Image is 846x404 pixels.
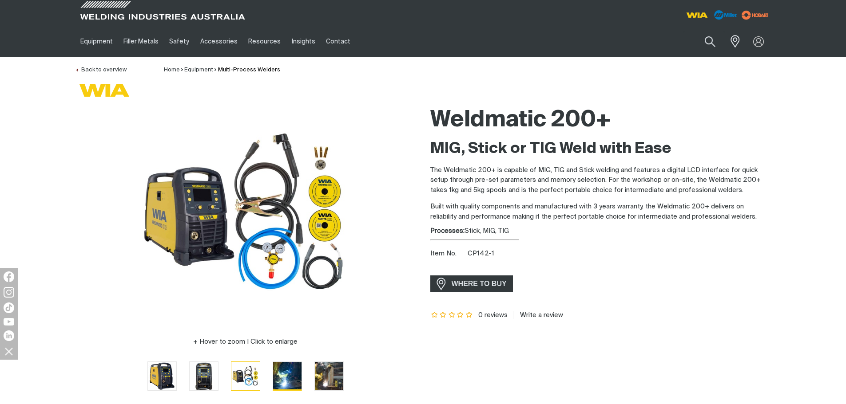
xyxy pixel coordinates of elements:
[243,26,286,57] a: Resources
[4,302,14,313] img: TikTok
[189,361,218,391] button: Go to slide 2
[164,26,195,57] a: Safety
[164,66,280,75] nav: Breadcrumb
[430,106,771,135] h1: Weldmatic 200+
[478,312,508,318] span: 0 reviews
[231,362,260,390] img: Weldmatic 200+
[75,26,118,57] a: Equipment
[695,31,725,52] button: Search products
[286,26,320,57] a: Insights
[218,67,280,73] a: Multi-Process Welders
[184,67,213,73] a: Equipment
[430,312,474,318] span: Rating: {0}
[446,277,512,291] span: WHERE TO BUY
[75,26,597,57] nav: Main
[739,8,771,22] img: miller
[188,337,303,347] button: Hover to zoom | Click to enlarge
[468,250,494,257] span: CP142-1
[148,362,176,390] img: Weldmatic 200+
[430,227,465,234] strong: Processes:
[134,102,357,323] img: Weldmatic 200+
[4,318,14,326] img: YouTube
[430,275,513,292] a: WHERE TO BUY
[683,31,725,52] input: Product name or item number...
[75,67,127,73] a: Back to overview
[4,271,14,282] img: Facebook
[4,330,14,341] img: LinkedIn
[4,287,14,298] img: Instagram
[231,361,260,391] button: Go to slide 3
[321,26,356,57] a: Contact
[430,226,771,236] div: Stick, MIG, TIG
[273,362,302,390] img: Weldmatic 200+
[118,26,164,57] a: Filler Metals
[430,139,771,159] h2: MIG, Stick or TIG Weld with Ease
[273,361,302,391] button: Go to slide 4
[513,311,563,319] a: Write a review
[430,165,771,196] p: The Weldmatic 200+ is capable of MIG, TIG and Stick welding and features a digital LCD interface ...
[314,361,344,391] button: Go to slide 5
[430,202,771,222] p: Built with quality components and manufactured with 3 years warranty, the Weldmatic 200+ delivers...
[195,26,243,57] a: Accessories
[1,344,16,359] img: hide socials
[430,249,466,259] span: Item No.
[147,361,177,391] button: Go to slide 1
[315,362,343,390] img: Weldmatic 200+
[190,362,218,390] img: Weldmatic 200+
[164,67,180,73] a: Home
